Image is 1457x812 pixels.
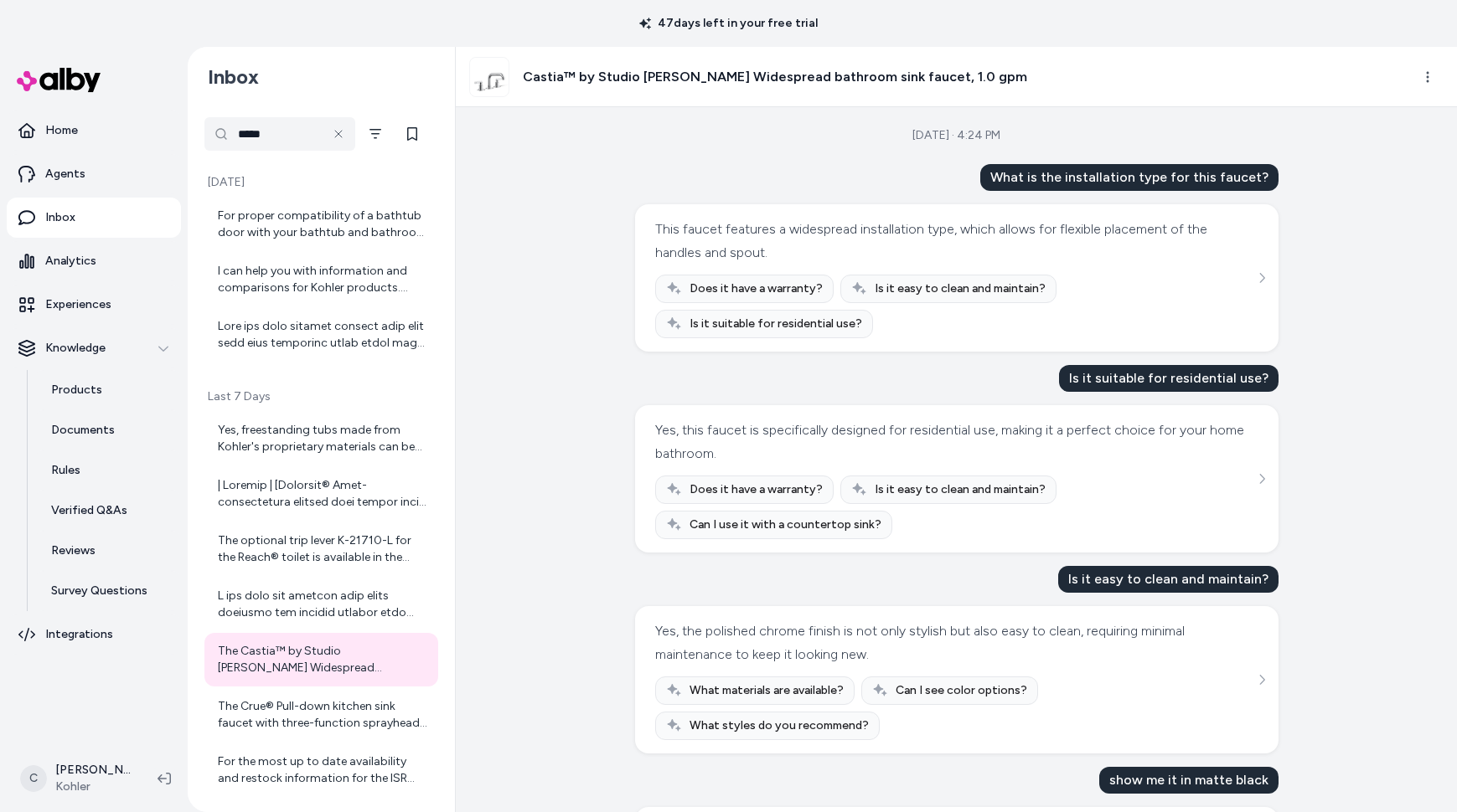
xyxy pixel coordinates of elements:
[51,382,102,398] p: Products
[875,481,1046,498] span: Is it easy to clean and maintain?
[7,328,181,368] button: Knowledge
[7,241,181,281] a: Analytics
[204,743,438,797] a: For the most up to date availability and restock information for the ISR product, please check th...
[690,516,881,533] span: Can I use it with a countertop sink?
[1099,767,1279,794] div: show me it in matte black
[690,682,844,699] span: What materials are available?
[34,450,181,491] a: Rules
[34,531,181,571] a: Reviews
[218,698,428,732] div: The Crue® Pull-down kitchen sink faucet with three-function sprayhead uses KOHLER® ceramic disc v...
[218,753,428,787] div: For the most up to date availability and restock information for the ISR product, please check th...
[218,643,428,676] div: The Castia™ by Studio [PERSON_NAME] Widespread bathroom sink faucet is available in Matte Black f...
[690,316,862,332] span: Is it suitable for residential use?
[7,154,181,194] a: Agents
[690,717,869,734] span: What styles do you recommend?
[34,491,181,531] a: Verified Q&As
[45,253,96,270] p: Analytics
[218,588,428,621] div: L ips dolo sit ametcon adip elits doeiusmo tem incidid utlabor etdo mag Aliqua™ en Admini VeNia Q...
[34,370,181,410] a: Products
[204,688,438,742] a: The Crue® Pull-down kitchen sink faucet with three-function sprayhead uses KOHLER® ceramic disc v...
[45,340,106,357] p: Knowledge
[45,296,111,313] p: Experiences
[204,174,438,191] p: [DATE]
[51,462,80,479] p: Rules
[875,280,1046,297] span: Is it easy to clean and maintain?
[655,419,1254,465] div: Yes, this faucet is specifically designed for residential use, making it a perfect choice for you...
[218,532,428,566] div: The optional trip lever K-21710-L for the Reach® toilet is available in the following finishes: -...
[20,765,47,792] span: C
[896,682,1027,699] span: Can I see color options?
[1059,365,1279,392] div: Is it suitable for residential use?
[55,779,131,795] span: Kohler
[34,571,181,611] a: Survey Questions
[204,198,438,251] a: For proper compatibility of a bathtub door with your bathtub and bathroom space, here are importa...
[359,117,392,151] button: Filter
[204,388,438,405] p: Last 7 Days
[7,198,181,238] a: Inbox
[218,208,428,241] div: For proper compatibility of a bathtub door with your bathtub and bathroom space, here are importa...
[655,619,1254,666] div: Yes, the polished chrome finish is not only stylish but also easy to clean, requiring minimal mai...
[690,481,823,498] span: Does it have a warranty?
[34,410,181,450] a: Documents
[204,522,438,576] a: The optional trip lever K-21710-L for the Reach® toilet is available in the following finishes: -...
[45,122,78,139] p: Home
[51,502,127,519] p: Verified Q&As
[204,467,438,521] a: | Loremip | [Dolorsit® Amet-consectetura elitsed doei tempor inci utlab-etdolore magnaaliq](enima...
[912,127,1000,144] div: [DATE] · 4:24 PM
[218,422,428,455] div: Yes, freestanding tubs made from Kohler's proprietary materials can be compatible with wall-mount...
[51,583,147,599] p: Survey Questions
[218,263,428,296] div: I can help you with information and comparisons for Kohler products. However, I do not have infor...
[204,308,438,362] a: Lore ips dolo sitamet consect adip elit sedd eius temporinc utlab etdol magn ali Enimadmini®: | V...
[10,752,144,805] button: C[PERSON_NAME]Kohler
[204,412,438,465] a: Yes, freestanding tubs made from Kohler's proprietary materials can be compatible with wall-mount...
[204,253,438,306] a: I can help you with information and comparisons for Kohler products. However, I do not have infor...
[7,614,181,655] a: Integrations
[45,209,75,226] p: Inbox
[690,280,823,297] span: Does it have a warranty?
[523,67,1027,87] h3: Castia™ by Studio [PERSON_NAME] Widespread bathroom sink faucet, 1.0 gpm
[1252,268,1272,288] button: See more
[1058,566,1279,593] div: Is it easy to clean and maintain?
[655,218,1254,265] div: This faucet features a widespread installation type, which allows for flexible placement of the h...
[218,318,428,352] div: Lore ips dolo sitamet consect adip elit sedd eius temporinc utlab etdol magn ali Enimadmini®: | V...
[17,68,101,92] img: alby Logo
[470,58,509,96] img: aag26490_rgb
[7,110,181,151] a: Home
[55,762,131,779] p: [PERSON_NAME]
[204,633,438,686] a: The Castia™ by Studio [PERSON_NAME] Widespread bathroom sink faucet is available in Matte Black f...
[204,578,438,631] a: L ips dolo sit ametcon adip elits doeiusmo tem incidid utlabor etdo mag Aliqua™ en Admini VeNia Q...
[1252,469,1272,489] button: See more
[208,64,259,90] h2: Inbox
[980,164,1279,191] div: What is the installation type for this faucet?
[51,422,115,439] p: Documents
[45,626,113,643] p: Integrations
[51,542,96,559] p: Reviews
[45,166,85,182] p: Agents
[218,477,428,511] div: | Loremip | [Dolorsit® Amet-consectetura elitsed doei tempor inci utlab-etdolore magnaaliq](enima...
[1252,670,1272,690] button: See more
[7,285,181,325] a: Experiences
[629,15,828,32] p: 47 days left in your free trial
